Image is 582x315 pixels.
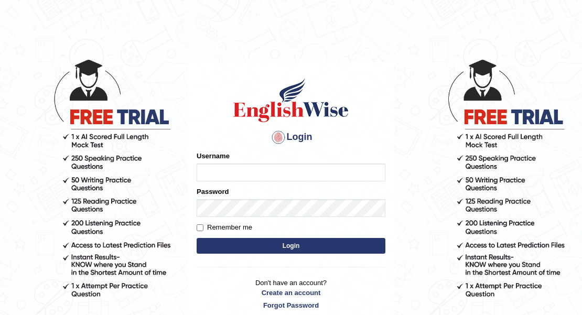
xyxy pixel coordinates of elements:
img: Logo of English Wise sign in for intelligent practice with AI [231,77,351,124]
h4: Login [197,129,385,146]
label: Username [197,151,230,161]
a: Create an account [197,288,385,298]
button: Login [197,238,385,254]
p: Don't have an account? [197,278,385,310]
label: Password [197,187,229,197]
label: Remember me [197,222,252,233]
input: Remember me [197,224,203,231]
a: Forgot Password [197,300,385,310]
